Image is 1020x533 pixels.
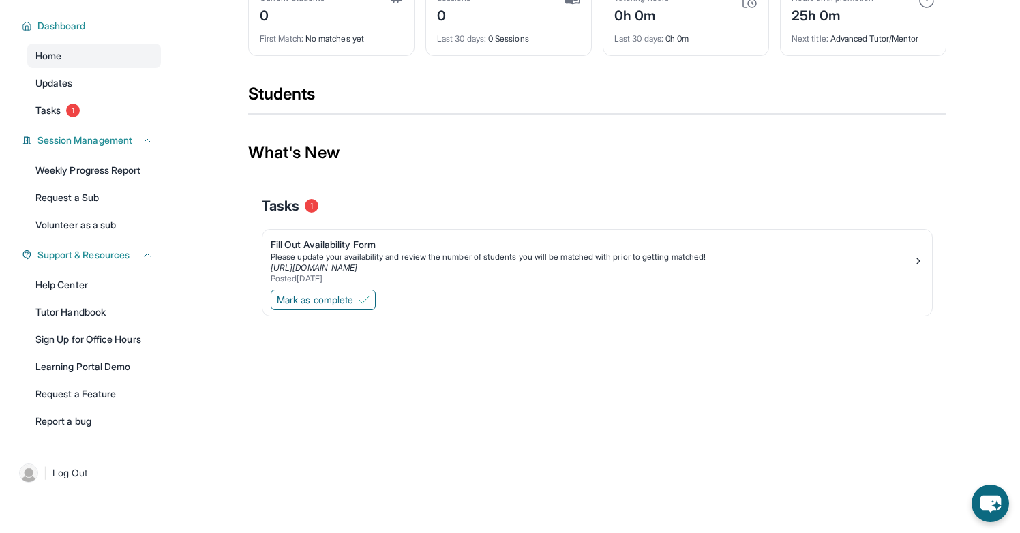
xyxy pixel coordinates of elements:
a: Weekly Progress Report [27,158,161,183]
div: 0 [437,3,471,25]
div: 0h 0m [614,25,757,44]
a: Tutor Handbook [27,300,161,324]
span: 1 [305,199,318,213]
div: Students [248,83,946,113]
span: Mark as complete [277,293,353,307]
div: Advanced Tutor/Mentor [792,25,935,44]
span: Updates [35,76,73,90]
div: No matches yet [260,25,403,44]
span: First Match : [260,33,303,44]
img: Mark as complete [359,294,370,305]
div: 0 [260,3,325,25]
button: chat-button [972,485,1009,522]
a: Home [27,44,161,68]
a: Request a Sub [27,185,161,210]
a: Sign Up for Office Hours [27,327,161,352]
span: Tasks [35,104,61,117]
span: Log Out [52,466,88,480]
a: Tasks1 [27,98,161,123]
span: Session Management [37,134,132,147]
button: Dashboard [32,19,153,33]
span: Support & Resources [37,248,130,262]
a: |Log Out [14,458,161,488]
a: Report a bug [27,409,161,433]
div: 0h 0m [614,3,669,25]
a: Updates [27,71,161,95]
span: Home [35,49,61,63]
span: Last 30 days : [614,33,663,44]
span: | [44,465,47,481]
button: Session Management [32,134,153,147]
div: Please update your availability and review the number of students you will be matched with prior ... [271,252,913,262]
span: Last 30 days : [437,33,486,44]
div: Fill Out Availability Form [271,238,913,252]
a: Request a Feature [27,382,161,406]
button: Mark as complete [271,290,376,310]
div: What's New [248,123,946,183]
span: 1 [66,104,80,117]
a: Fill Out Availability FormPlease update your availability and review the number of students you w... [262,230,932,287]
img: user-img [19,463,38,483]
span: Tasks [262,196,299,215]
div: Posted [DATE] [271,273,913,284]
span: Dashboard [37,19,86,33]
button: Support & Resources [32,248,153,262]
div: 0 Sessions [437,25,580,44]
div: 25h 0m [792,3,873,25]
a: [URL][DOMAIN_NAME] [271,262,357,273]
a: Help Center [27,273,161,297]
span: Next title : [792,33,828,44]
a: Learning Portal Demo [27,354,161,379]
a: Volunteer as a sub [27,213,161,237]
